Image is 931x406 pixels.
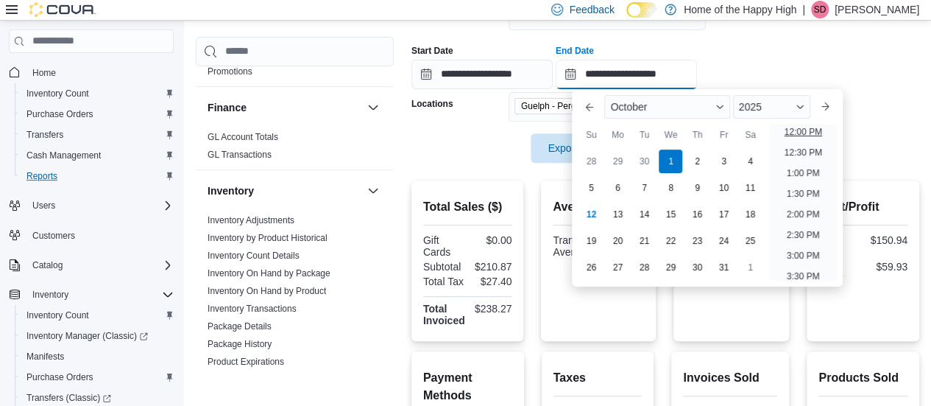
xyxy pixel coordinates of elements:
[685,176,709,200] div: day-9
[632,256,656,279] div: day-28
[208,100,247,115] h3: Finance
[769,125,836,281] ul: Time
[781,267,826,285] li: 3:30 PM
[578,148,763,281] div: October, 2025
[659,123,682,147] div: We
[632,203,656,226] div: day-14
[471,303,512,315] div: $238.27
[208,100,361,115] button: Finance
[21,167,174,185] span: Reports
[208,286,326,296] a: Inventory On Hand by Product
[738,150,762,173] div: day-4
[26,226,174,245] span: Customers
[32,230,75,242] span: Customers
[15,125,180,145] button: Transfers
[21,307,95,324] a: Inventory Count
[208,150,272,160] a: GL Transactions
[606,123,629,147] div: Mo
[26,129,63,141] span: Transfers
[411,60,553,89] input: Press the down key to open a popover containing a calendar.
[579,203,603,226] div: day-12
[632,123,656,147] div: Tu
[579,176,603,200] div: day-5
[659,256,682,279] div: day-29
[364,182,382,200] button: Inventory
[818,198,907,216] h2: Cost/Profit
[208,214,294,226] span: Inventory Adjustments
[470,234,511,246] div: $0.00
[21,348,174,365] span: Manifests
[423,261,464,273] div: Subtotal
[21,126,69,144] a: Transfers
[26,371,93,383] span: Purchase Orders
[29,2,96,17] img: Cova
[208,304,297,314] a: Inventory Transactions
[632,229,656,253] div: day-21
[423,234,464,258] div: Gift Cards
[15,326,180,346] a: Inventory Manager (Classic)
[26,392,111,404] span: Transfers (Classic)
[208,338,272,350] span: Package History
[26,286,174,304] span: Inventory
[813,95,837,119] button: Next month
[3,225,180,246] button: Customers
[539,133,604,163] span: Export
[610,101,647,113] span: October
[208,251,300,261] a: Inventory Count Details
[578,95,601,119] button: Previous Month
[626,2,657,18] input: Dark Mode
[659,176,682,200] div: day-8
[739,101,762,113] span: 2025
[3,284,180,305] button: Inventory
[531,133,613,163] button: Export
[632,150,656,173] div: day-30
[26,108,93,120] span: Purchase Orders
[26,227,81,245] a: Customers
[15,305,180,326] button: Inventory Count
[738,229,762,253] div: day-25
[26,309,89,321] span: Inventory Count
[21,147,174,164] span: Cash Management
[423,198,512,216] h2: Total Sales ($)
[514,98,654,114] span: Guelph - Pergola Commons - Fire & Flower
[208,132,278,142] a: GL Account Totals
[208,232,328,244] span: Inventory by Product Historical
[781,206,826,223] li: 2:00 PM
[553,198,643,216] h2: Average Spent
[569,2,614,17] span: Feedback
[712,150,735,173] div: day-3
[606,256,629,279] div: day-27
[712,203,735,226] div: day-17
[802,1,805,18] p: |
[423,369,512,405] h2: Payment Methods
[21,167,63,185] a: Reports
[21,126,174,144] span: Transfers
[470,261,511,273] div: $210.87
[26,330,148,342] span: Inventory Manager (Classic)
[685,229,709,253] div: day-23
[21,327,154,345] a: Inventory Manager (Classic)
[26,286,74,304] button: Inventory
[21,105,174,123] span: Purchase Orders
[606,176,629,200] div: day-6
[208,285,326,297] span: Inventory On Hand by Product
[15,104,180,125] button: Purchase Orders
[659,150,682,173] div: day-1
[208,66,252,77] a: Promotions
[26,150,101,161] span: Cash Management
[781,164,826,182] li: 1:00 PM
[579,229,603,253] div: day-19
[579,150,603,173] div: day-28
[26,197,61,214] button: Users
[835,1,919,18] p: [PERSON_NAME]
[21,105,99,123] a: Purchase Orders
[606,229,629,253] div: day-20
[738,256,762,279] div: day-1
[21,85,95,102] a: Inventory Count
[26,256,68,274] button: Catalog
[553,234,606,258] div: Transaction Average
